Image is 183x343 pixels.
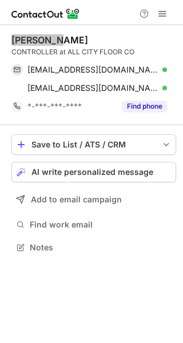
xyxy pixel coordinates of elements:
[27,83,158,93] span: [EMAIL_ADDRESS][DOMAIN_NAME]
[27,65,158,75] span: [EMAIL_ADDRESS][DOMAIN_NAME]
[122,101,167,112] button: Reveal Button
[11,34,88,46] div: [PERSON_NAME]
[31,195,122,204] span: Add to email campaign
[11,162,176,182] button: AI write personalized message
[11,134,176,155] button: save-profile-one-click
[30,242,172,253] span: Notes
[31,167,153,177] span: AI write personalized message
[11,7,80,21] img: ContactOut v5.3.10
[11,189,176,210] button: Add to email campaign
[11,47,176,57] div: CONTROLLER at ALL CITY FLOOR CO
[11,240,176,256] button: Notes
[11,217,176,233] button: Find work email
[30,220,172,230] span: Find work email
[31,140,156,149] div: Save to List / ATS / CRM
